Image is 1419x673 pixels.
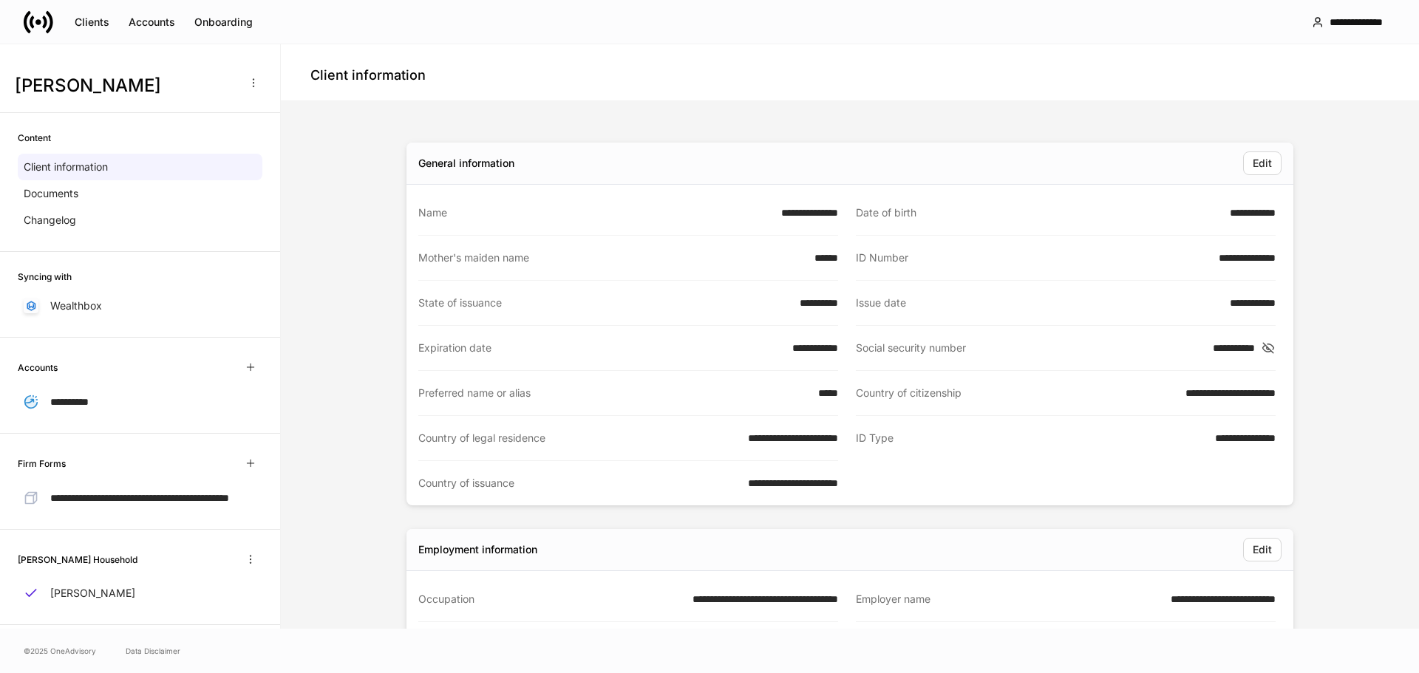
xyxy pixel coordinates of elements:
div: Onboarding [194,15,253,30]
div: Issue date [856,295,1221,310]
span: © 2025 OneAdvisory [24,645,96,657]
h6: [PERSON_NAME] Household [18,553,137,567]
a: Changelog [18,207,262,233]
div: Employer name [856,592,1162,607]
div: Country of issuance [418,476,739,491]
button: Onboarding [185,10,262,34]
h4: Client information [310,66,426,84]
a: Client information [18,154,262,180]
h6: Content [18,131,51,145]
button: Clients [65,10,119,34]
div: ID Number [856,250,1210,265]
div: Social security number [856,341,1204,355]
button: Edit [1243,538,1282,561]
a: [PERSON_NAME] [18,580,262,607]
h6: Accounts [18,361,58,375]
button: Accounts [119,10,185,34]
h6: Firm Forms [18,457,66,471]
div: Accounts [129,15,175,30]
p: Documents [24,186,78,201]
h3: [PERSON_NAME] [15,74,236,98]
div: Mother's maiden name [418,250,806,265]
div: Date of birth [856,205,1221,220]
div: Edit [1253,156,1272,171]
p: Changelog [24,213,76,228]
button: Edit [1243,151,1282,175]
div: Employment information [418,542,537,557]
p: [PERSON_NAME] [50,586,135,601]
div: Country of legal residence [418,431,739,445]
div: Occupation [418,592,684,607]
div: Name [418,205,772,220]
a: Wealthbox [18,293,262,319]
div: State of issuance [418,295,791,310]
div: Expiration date [418,341,783,355]
div: Preferred name or alias [418,386,809,400]
div: General information [418,156,514,171]
p: Client information [24,160,108,174]
p: Wealthbox [50,298,102,313]
div: Clients [75,15,109,30]
div: Edit [1253,542,1272,557]
a: Data Disclaimer [126,645,180,657]
h6: Syncing with [18,270,72,284]
a: Documents [18,180,262,207]
div: Country of citizenship [856,386,1177,400]
div: ID Type [856,431,1206,446]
